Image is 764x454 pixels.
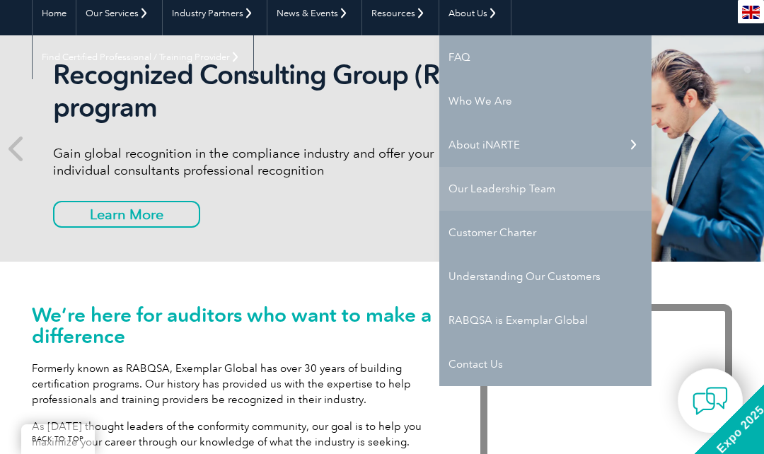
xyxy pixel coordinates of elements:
a: Learn More [53,201,200,228]
p: As [DATE] thought leaders of the conformity community, our goal is to help you maximize your care... [32,419,438,450]
a: Customer Charter [439,211,652,255]
a: Find Certified Professional / Training Provider [33,35,253,79]
a: BACK TO TOP [21,424,95,454]
a: FAQ [439,35,652,79]
a: Our Leadership Team [439,167,652,211]
a: Contact Us [439,342,652,386]
h1: We’re here for auditors who want to make a difference [32,304,438,347]
p: Formerly known as RABQSA, Exemplar Global has over 30 years of building certification programs. O... [32,361,438,407]
a: About iNARTE [439,123,652,167]
img: en [742,6,760,19]
h2: Recognized Consulting Group (RCG) program [53,59,487,124]
p: Gain global recognition in the compliance industry and offer your individual consultants professi... [53,145,487,179]
a: Who We Are [439,79,652,123]
a: RABQSA is Exemplar Global [439,298,652,342]
img: contact-chat.png [693,383,728,419]
a: Understanding Our Customers [439,255,652,298]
